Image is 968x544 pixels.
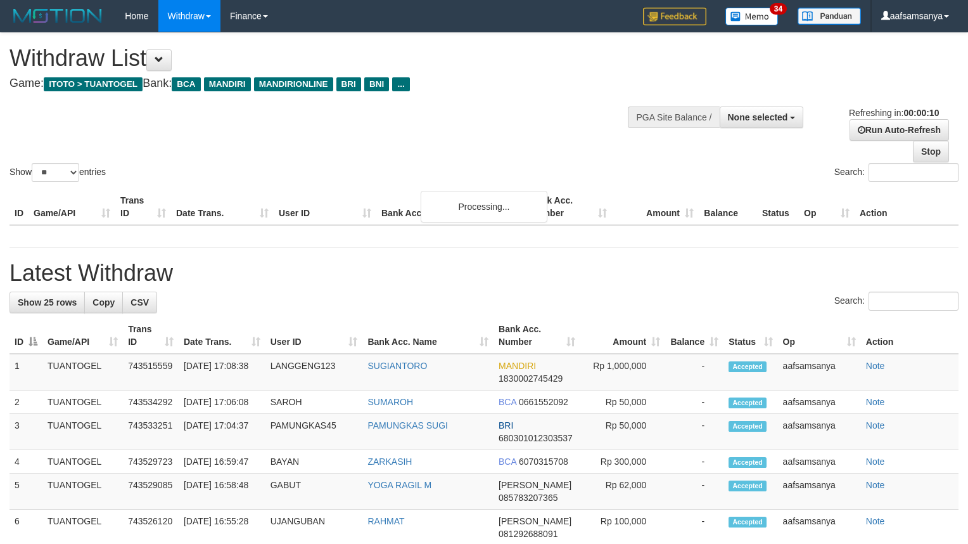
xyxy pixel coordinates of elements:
[42,414,123,450] td: TUANTOGEL
[728,112,788,122] span: None selected
[10,46,633,71] h1: Withdraw List
[84,292,123,313] a: Copy
[42,318,123,354] th: Game/API: activate to sort column ascending
[580,474,666,510] td: Rp 62,000
[362,318,494,354] th: Bank Acc. Name: activate to sort column ascending
[729,361,767,372] span: Accepted
[123,318,179,354] th: Trans ID: activate to sort column ascending
[392,77,409,91] span: ...
[10,163,106,182] label: Show entries
[179,474,265,510] td: [DATE] 16:58:48
[499,420,513,431] span: BRI
[131,297,149,308] span: CSV
[179,318,265,354] th: Date Trans.: activate to sort column ascending
[798,8,861,25] img: panduan.png
[44,77,143,91] span: ITOTO > TUANTOGEL
[665,474,723,510] td: -
[265,391,363,414] td: SAROH
[866,420,885,431] a: Note
[499,529,557,539] span: Copy 081292688091 to clipboard
[861,318,958,354] th: Action
[499,493,557,503] span: Copy 085783207365 to clipboard
[421,191,547,223] div: Processing...
[172,77,200,91] span: BCA
[265,318,363,354] th: User ID: activate to sort column ascending
[580,450,666,474] td: Rp 300,000
[265,450,363,474] td: BAYAN
[29,189,115,225] th: Game/API
[729,398,767,408] span: Accepted
[519,457,568,467] span: Copy 6070315708 to clipboard
[10,450,42,474] td: 4
[628,107,719,128] div: PGA Site Balance /
[179,414,265,450] td: [DATE] 17:04:37
[665,450,723,474] td: -
[778,318,861,354] th: Op: activate to sort column ascending
[499,361,536,371] span: MANDIRI
[913,141,949,162] a: Stop
[367,361,427,371] a: SUGIANTORO
[665,318,723,354] th: Balance: activate to sort column ascending
[10,261,958,286] h1: Latest Withdraw
[866,457,885,467] a: Note
[204,77,251,91] span: MANDIRI
[10,6,106,25] img: MOTION_logo.png
[122,292,157,313] a: CSV
[499,397,516,407] span: BCA
[665,391,723,414] td: -
[720,107,804,128] button: None selected
[123,474,179,510] td: 743529085
[866,516,885,526] a: Note
[10,318,42,354] th: ID: activate to sort column descending
[757,189,799,225] th: Status
[179,391,265,414] td: [DATE] 17:06:08
[499,457,516,467] span: BCA
[723,318,777,354] th: Status: activate to sort column ascending
[849,108,939,118] span: Refreshing in:
[612,189,699,225] th: Amount
[499,516,571,526] span: [PERSON_NAME]
[869,163,958,182] input: Search:
[10,414,42,450] td: 3
[336,77,361,91] span: BRI
[778,474,861,510] td: aafsamsanya
[10,292,85,313] a: Show 25 rows
[834,163,958,182] label: Search:
[580,318,666,354] th: Amount: activate to sort column ascending
[778,391,861,414] td: aafsamsanya
[778,414,861,450] td: aafsamsanya
[265,474,363,510] td: GABUT
[179,354,265,391] td: [DATE] 17:08:38
[866,361,885,371] a: Note
[367,397,413,407] a: SUMAROH
[367,457,412,467] a: ZARKASIH
[10,354,42,391] td: 1
[367,420,448,431] a: PAMUNGKAS SUGI
[519,397,568,407] span: Copy 0661552092 to clipboard
[499,480,571,490] span: [PERSON_NAME]
[499,373,563,384] span: Copy 1830002745429 to clipboard
[665,354,723,391] td: -
[866,480,885,490] a: Note
[855,189,958,225] th: Action
[265,414,363,450] td: PAMUNGKAS45
[179,450,265,474] td: [DATE] 16:59:47
[10,77,633,90] h4: Game: Bank:
[10,391,42,414] td: 2
[274,189,376,225] th: User ID
[866,397,885,407] a: Note
[770,3,787,15] span: 34
[265,354,363,391] td: LANGGENG123
[729,481,767,491] span: Accepted
[42,474,123,510] td: TUANTOGEL
[778,354,861,391] td: aafsamsanya
[10,189,29,225] th: ID
[729,421,767,432] span: Accepted
[499,433,573,443] span: Copy 680301012303537 to clipboard
[643,8,706,25] img: Feedback.jpg
[729,517,767,528] span: Accepted
[699,189,757,225] th: Balance
[580,354,666,391] td: Rp 1,000,000
[42,354,123,391] td: TUANTOGEL
[903,108,939,118] strong: 00:00:10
